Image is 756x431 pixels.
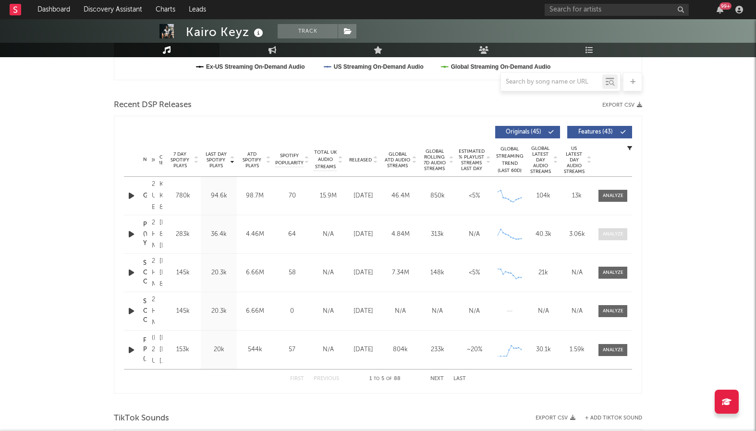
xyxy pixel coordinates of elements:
[562,230,591,239] div: 3.06k
[167,307,198,316] div: 145k
[562,345,591,355] div: 1.59k
[495,126,560,138] button: Originals(45)
[239,230,270,239] div: 4.46M
[203,230,234,239] div: 36.4k
[334,63,424,70] text: US Streaming On-Demand Audio
[275,230,309,239] div: 64
[159,217,162,252] div: [PERSON_NAME] & [PERSON_NAME]
[585,416,642,421] button: + Add TikTok Sound
[384,345,416,355] div: 804k
[152,217,155,252] div: 2025 Hitmaker Music Group/Graduation/Hitmaker Distro
[314,268,342,278] div: N/A
[536,415,575,421] button: Export CSV
[159,179,162,213] div: Kairo Keyz & Outlaw
[384,307,416,316] div: N/A
[545,4,689,16] input: Search for artists
[495,146,524,174] div: Global Streaming Trend (Last 60D)
[203,151,229,169] span: Last Day Spotify Plays
[562,307,591,316] div: N/A
[374,377,379,381] span: to
[143,336,147,364] a: Friendly Pressure (I Wanna Be With You)
[167,191,198,201] div: 780k
[314,307,342,316] div: N/A
[143,220,147,248] a: PILATES (YES YOU CAN)
[421,345,453,355] div: 233k
[239,268,270,278] div: 6.66M
[206,63,305,70] text: Ex-US Streaming On-Demand Audio
[347,307,379,316] div: [DATE]
[290,376,304,382] button: First
[529,268,558,278] div: 21k
[167,345,198,355] div: 153k
[143,156,147,163] div: Name
[275,307,309,316] div: 0
[358,373,411,385] div: 1 5 88
[275,345,309,355] div: 57
[458,307,490,316] div: N/A
[239,151,265,169] span: ATD Spotify Plays
[203,191,234,201] div: 94.6k
[314,376,339,382] button: Previous
[239,191,270,201] div: 98.7M
[529,307,558,316] div: N/A
[562,191,591,201] div: 13k
[167,230,198,239] div: 283k
[114,413,169,424] span: TikTok Sounds
[529,146,552,174] span: Global Latest Day Audio Streams
[602,102,642,108] button: Export CSV
[314,149,337,171] span: Total UK Audio Streams
[573,129,618,135] span: Features ( 43 )
[152,256,155,290] div: 2025 Hitmaker Music Group/Graduation/Hitmaker Distro
[501,78,602,86] input: Search by song name or URL
[203,307,234,316] div: 20.3k
[143,259,147,287] a: SHE'S ON ONE
[314,230,342,239] div: N/A
[562,146,585,174] span: US Latest Day Audio Streams
[384,268,416,278] div: 7.34M
[347,191,379,201] div: [DATE]
[347,345,379,355] div: [DATE]
[159,332,162,367] div: [PERSON_NAME], [PERSON_NAME], [PERSON_NAME] & [PERSON_NAME]
[278,24,338,38] button: Track
[167,268,198,278] div: 145k
[717,6,723,13] button: 99+
[114,99,192,111] span: Recent DSP Releases
[421,307,453,316] div: N/A
[203,268,234,278] div: 20.3k
[384,191,416,201] div: 46.4M
[347,268,379,278] div: [DATE]
[152,179,155,213] div: 2024 Under Exclusive License to GRADUATION*
[384,151,411,169] span: Global ATD Audio Streams
[529,191,558,201] div: 104k
[529,345,558,355] div: 30.1k
[386,377,392,381] span: of
[143,297,147,325] a: SHE'S ON ONE - Radio Edit
[501,129,546,135] span: Originals ( 45 )
[203,345,234,355] div: 20k
[458,345,490,355] div: ~ 20 %
[453,376,466,382] button: Last
[275,268,309,278] div: 58
[275,152,304,167] span: Spotify Popularity
[562,268,591,278] div: N/A
[275,191,309,201] div: 70
[186,24,266,40] div: Kairo Keyz
[451,63,551,70] text: Global Streaming On-Demand Audio
[421,148,448,172] span: Global Rolling 7D Audio Streams
[159,256,162,290] div: [PERSON_NAME], [PERSON_NAME] & [PERSON_NAME]
[575,416,642,421] button: + Add TikTok Sound
[719,2,732,10] div: 99 +
[421,268,453,278] div: 148k
[529,230,558,239] div: 40.3k
[314,345,342,355] div: N/A
[314,191,342,201] div: 15.9M
[458,268,490,278] div: <5%
[349,157,372,163] span: Released
[143,191,147,201] a: GANG
[152,294,155,329] div: 2025 Hitmaker Music Group/Graduation/Hitmaker Distro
